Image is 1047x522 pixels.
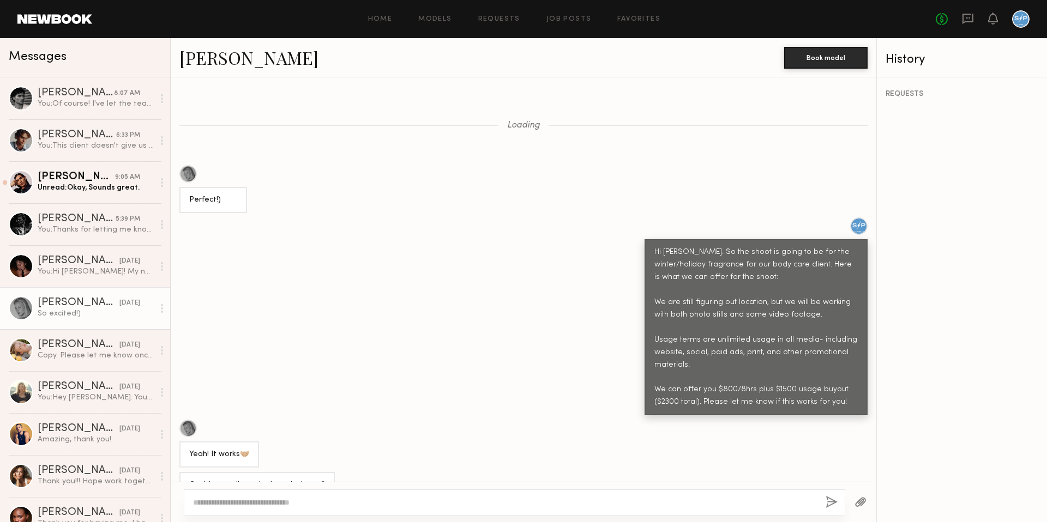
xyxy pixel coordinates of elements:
div: [PERSON_NAME] [38,130,116,141]
a: Models [418,16,452,23]
a: Favorites [617,16,660,23]
div: Amazing, thank you! [38,434,154,445]
div: Hi [PERSON_NAME]. So the shoot is going to be for the winter/holiday fragrance for our body care ... [654,246,858,409]
div: [DATE] [119,508,140,518]
div: [PERSON_NAME] [38,465,119,476]
div: [PERSON_NAME] [38,423,119,434]
div: [DATE] [119,298,140,308]
div: [PERSON_NAME] [38,339,119,350]
div: Unread: Okay, Sounds great. [38,183,154,193]
div: Thank you!!! Hope work together again 💘 [38,476,154,487]
div: You: Thanks for letting me know! We are set for the 24th, so that's okay. Appreciate it and good ... [38,224,154,235]
div: [DATE] [119,424,140,434]
div: 5:39 PM [116,214,140,224]
div: [PERSON_NAME] [38,172,115,183]
div: 9:05 AM [115,172,140,183]
div: 8:07 AM [114,88,140,99]
span: Messages [9,51,67,63]
div: 6:33 PM [116,130,140,141]
div: [DATE] [119,256,140,266]
div: History [886,53,1038,66]
div: [DATE] [119,466,140,476]
div: Copy. Please let me know once you have more details. My cell just in case [PHONE_NUMBER] [38,350,154,361]
a: [PERSON_NAME] [179,46,318,69]
div: You: Of course! I've let the team know you're available and I will get back to you if we decide t... [38,99,154,109]
div: [PERSON_NAME] [38,381,119,392]
div: You: Hey [PERSON_NAME]. Your schedule is probably packed, so I hope you get to see these messages... [38,392,154,403]
div: You: This client doesn't give us much to work with. I can only offer your day rate at most. [38,141,154,151]
div: Could you tell me the brand, please? [189,479,325,491]
button: Book model [784,47,868,69]
div: [PERSON_NAME] [38,214,116,224]
a: Home [368,16,393,23]
span: Loading [507,121,540,130]
div: [PERSON_NAME] [38,298,119,308]
div: You: Hi [PERSON_NAME]! My name's [PERSON_NAME] and I'm the production coordinator at [PERSON_NAME... [38,266,154,277]
div: [PERSON_NAME] [38,88,114,99]
div: Perfect!) [189,194,237,207]
div: REQUESTS [886,90,1038,98]
a: Requests [478,16,520,23]
div: [DATE] [119,340,140,350]
div: [PERSON_NAME] [38,256,119,266]
div: Yeah! It works🤝🏼 [189,448,249,461]
div: [DATE] [119,382,140,392]
a: Book model [784,52,868,62]
div: So excited!) [38,308,154,319]
div: [PERSON_NAME] [38,507,119,518]
a: Job Posts [546,16,592,23]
